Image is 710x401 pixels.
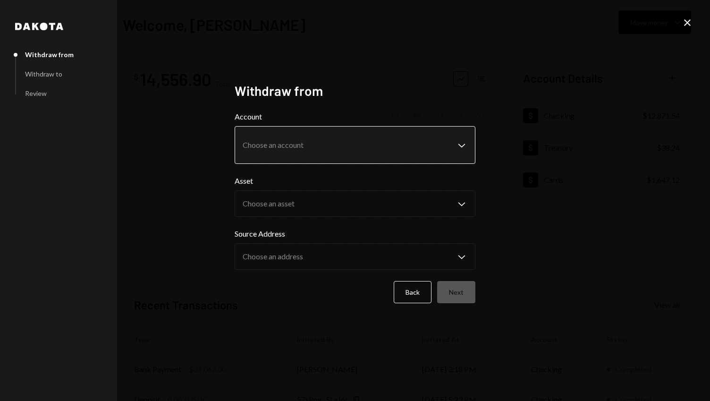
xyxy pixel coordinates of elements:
div: Withdraw from [25,51,74,59]
div: Withdraw to [25,70,62,78]
button: Back [394,281,431,303]
button: Account [235,126,475,164]
label: Source Address [235,228,475,239]
label: Asset [235,175,475,187]
div: Review [25,89,47,97]
button: Asset [235,190,475,217]
label: Account [235,111,475,122]
h2: Withdraw from [235,82,475,100]
button: Source Address [235,243,475,270]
